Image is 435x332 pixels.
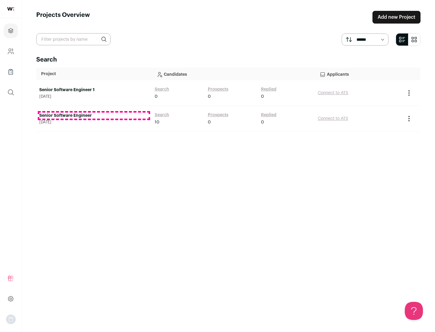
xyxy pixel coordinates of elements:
[155,119,159,125] span: 10
[39,87,149,93] a: Senior Software Engineer 1
[405,89,413,97] button: Project Actions
[261,94,264,100] span: 0
[208,86,228,92] a: Prospects
[7,7,14,11] img: wellfound-shorthand-0d5821cbd27db2630d0214b213865d53afaa358527fdda9d0ea32b1df1b89c2c.svg
[156,68,310,80] p: Candidates
[39,94,149,99] span: [DATE]
[405,115,413,122] button: Project Actions
[208,94,211,100] span: 0
[36,56,420,64] h2: Search
[36,33,111,45] input: Filter projects by name
[4,24,18,38] a: Projects
[36,11,90,24] h1: Projects Overview
[155,86,169,92] a: Search
[208,112,228,118] a: Prospects
[318,91,348,95] a: Connect to ATS
[39,120,149,125] span: [DATE]
[4,65,18,79] a: Company Lists
[261,86,276,92] a: Replied
[372,11,420,24] a: Add new Project
[39,113,149,119] a: Senior Software Engineer
[261,112,276,118] a: Replied
[155,112,169,118] a: Search
[6,314,16,324] button: Open dropdown
[318,117,348,121] a: Connect to ATS
[405,302,423,320] iframe: Help Scout Beacon - Open
[320,68,398,80] p: Applicants
[4,44,18,59] a: Company and ATS Settings
[155,94,158,100] span: 0
[6,314,16,324] img: nopic.png
[261,119,264,125] span: 0
[208,119,211,125] span: 0
[41,71,147,77] p: Project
